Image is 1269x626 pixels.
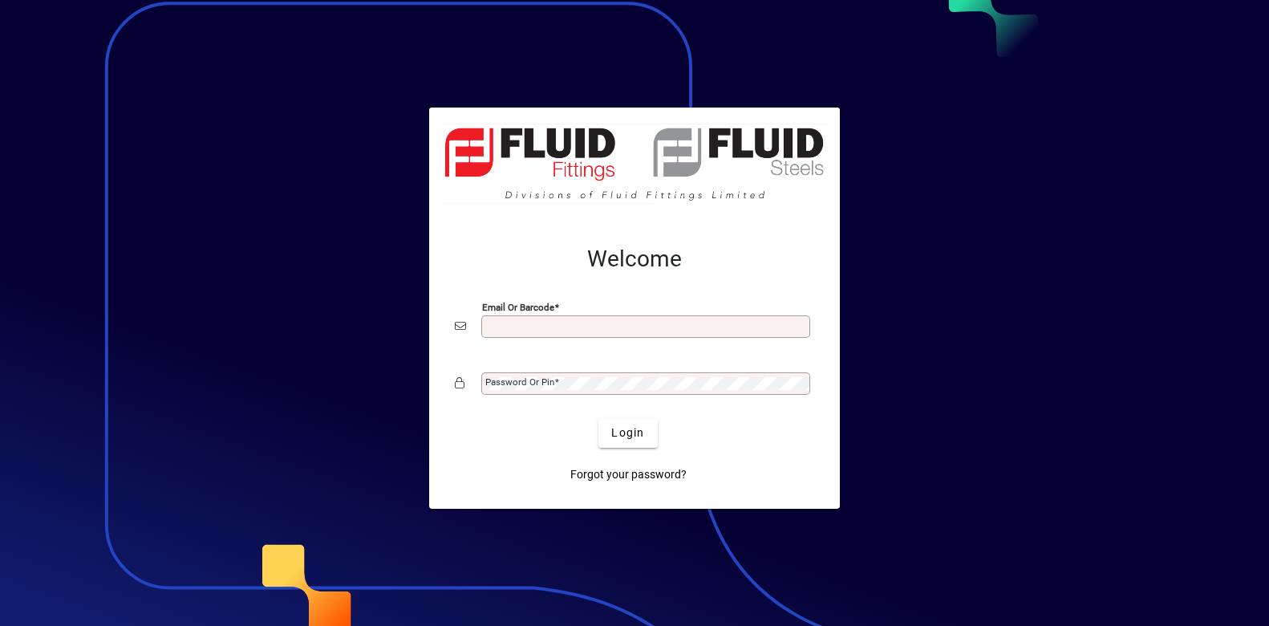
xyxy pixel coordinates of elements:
h2: Welcome [455,246,814,273]
a: Forgot your password? [564,461,693,490]
mat-label: Email or Barcode [482,301,554,312]
span: Forgot your password? [570,466,687,483]
mat-label: Password or Pin [485,376,554,388]
button: Login [598,419,657,448]
span: Login [611,425,644,441]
